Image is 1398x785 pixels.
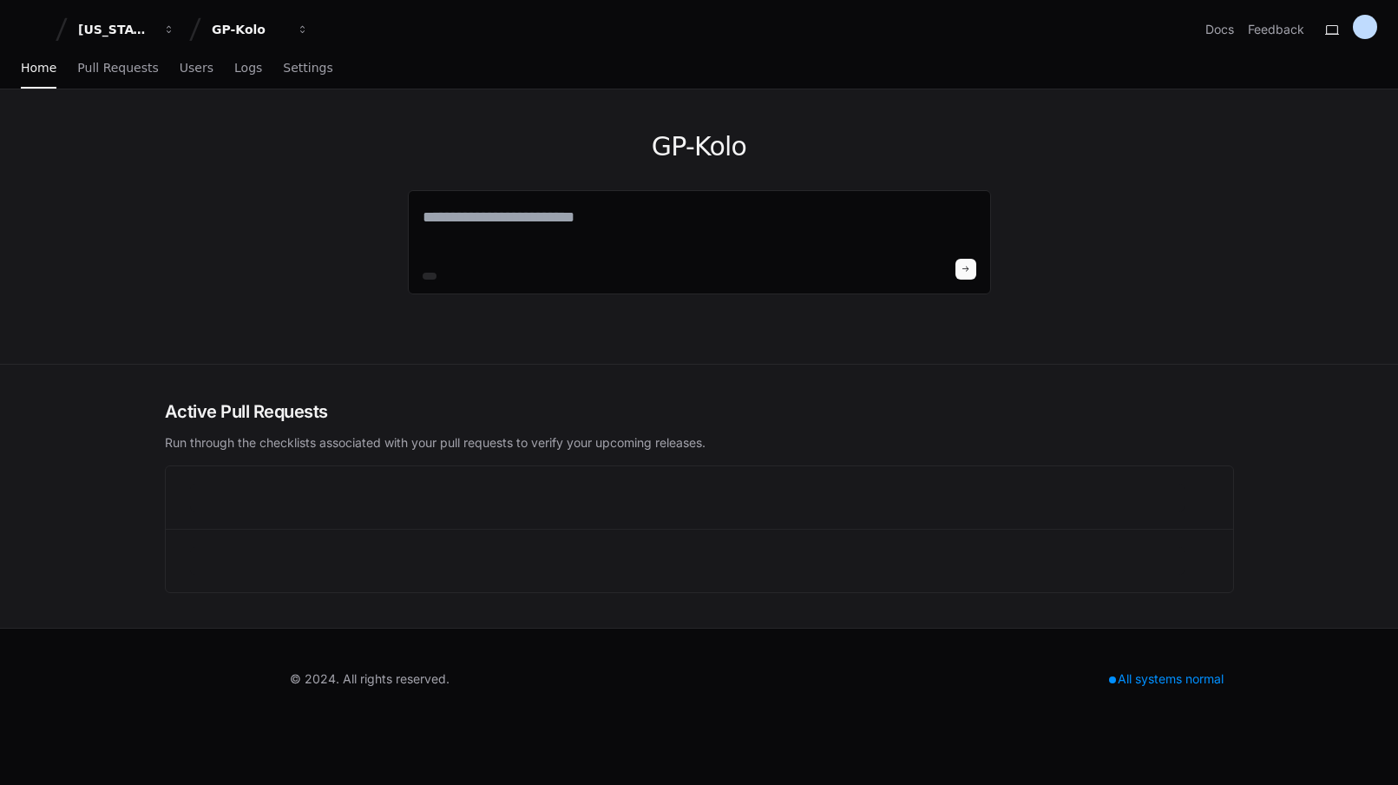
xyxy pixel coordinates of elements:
p: Run through the checklists associated with your pull requests to verify your upcoming releases. [165,434,1234,452]
a: Settings [283,49,332,89]
span: Pull Requests [77,63,158,73]
a: Pull Requests [77,49,158,89]
h1: GP-Kolo [408,131,991,162]
span: Settings [283,63,332,73]
a: Docs [1205,21,1234,38]
span: Users [180,63,213,73]
button: [US_STATE] Pacific [71,14,182,45]
div: All systems normal [1099,667,1234,691]
button: Feedback [1248,21,1304,38]
a: Home [21,49,56,89]
a: Logs [234,49,262,89]
span: Home [21,63,56,73]
div: [US_STATE] Pacific [78,21,153,38]
div: GP-Kolo [212,21,286,38]
a: Users [180,49,213,89]
h2: Active Pull Requests [165,399,1234,424]
span: Logs [234,63,262,73]
button: GP-Kolo [205,14,316,45]
div: © 2024. All rights reserved. [290,670,450,688]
